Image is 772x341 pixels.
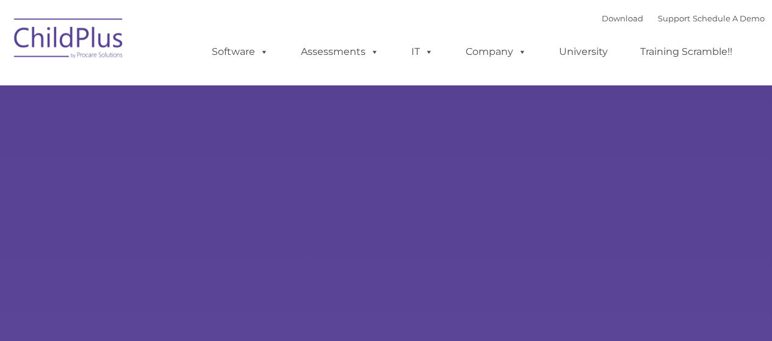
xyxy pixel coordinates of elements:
a: Training Scramble!! [628,40,745,64]
a: Download [602,13,643,23]
a: IT [399,40,446,64]
a: Schedule A Demo [693,13,765,23]
a: University [547,40,620,64]
a: Support [658,13,690,23]
a: Company [453,40,539,64]
img: ChildPlus by Procare Solutions [8,10,130,71]
a: Software [200,40,281,64]
font: | [602,13,765,23]
a: Assessments [289,40,391,64]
